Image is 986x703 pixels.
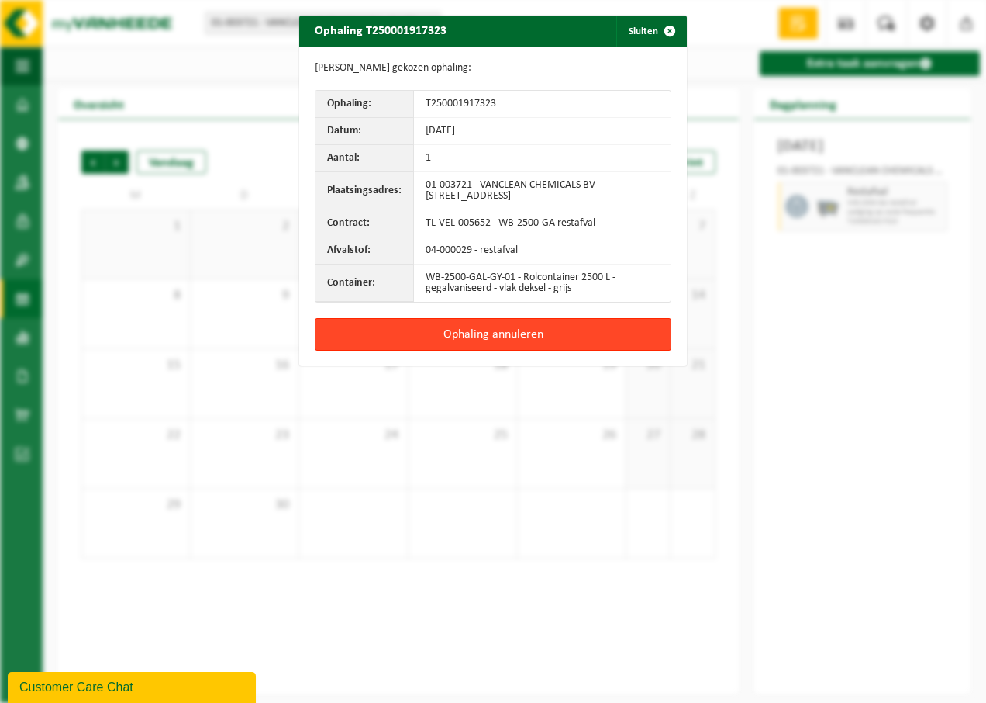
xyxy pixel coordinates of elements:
th: Plaatsingsadres: [315,172,414,210]
th: Container: [315,265,414,302]
button: Ophaling annuleren [315,318,671,351]
td: 04-000029 - restafval [414,237,671,265]
th: Afvalstof: [315,237,414,265]
td: 01-003721 - VANCLEAN CHEMICALS BV - [STREET_ADDRESS] [414,172,671,210]
td: 1 [414,145,671,172]
td: [DATE] [414,118,671,145]
th: Aantal: [315,145,414,172]
h2: Ophaling T250001917323 [299,16,462,45]
button: Sluiten [616,16,685,47]
th: Datum: [315,118,414,145]
td: WB-2500-GAL-GY-01 - Rolcontainer 2500 L - gegalvaniseerd - vlak deksel - grijs [414,265,671,302]
th: Contract: [315,210,414,237]
td: TL-VEL-005652 - WB-2500-GA restafval [414,210,671,237]
th: Ophaling: [315,91,414,118]
td: T250001917323 [414,91,671,118]
iframe: chat widget [8,669,259,703]
p: [PERSON_NAME] gekozen ophaling: [315,62,671,74]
